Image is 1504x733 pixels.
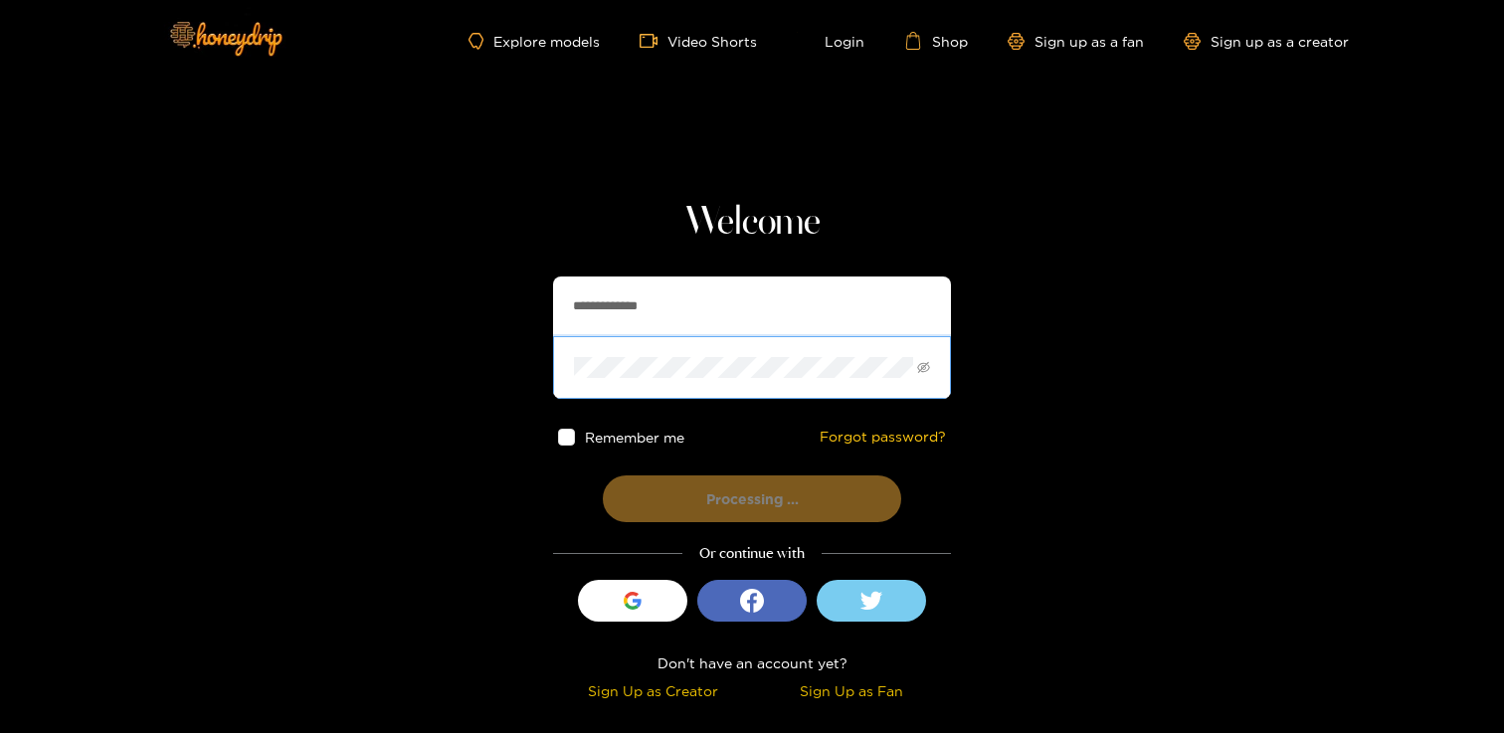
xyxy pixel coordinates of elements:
[585,430,684,445] span: Remember me
[757,679,946,702] div: Sign Up as Fan
[917,361,930,374] span: eye-invisible
[640,32,757,50] a: Video Shorts
[553,542,951,565] div: Or continue with
[640,32,667,50] span: video-camera
[820,429,946,446] a: Forgot password?
[603,475,901,522] button: Processing ...
[469,33,600,50] a: Explore models
[553,651,951,674] div: Don't have an account yet?
[904,32,968,50] a: Shop
[558,679,747,702] div: Sign Up as Creator
[553,199,951,247] h1: Welcome
[1184,33,1349,50] a: Sign up as a creator
[1008,33,1144,50] a: Sign up as a fan
[797,32,864,50] a: Login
